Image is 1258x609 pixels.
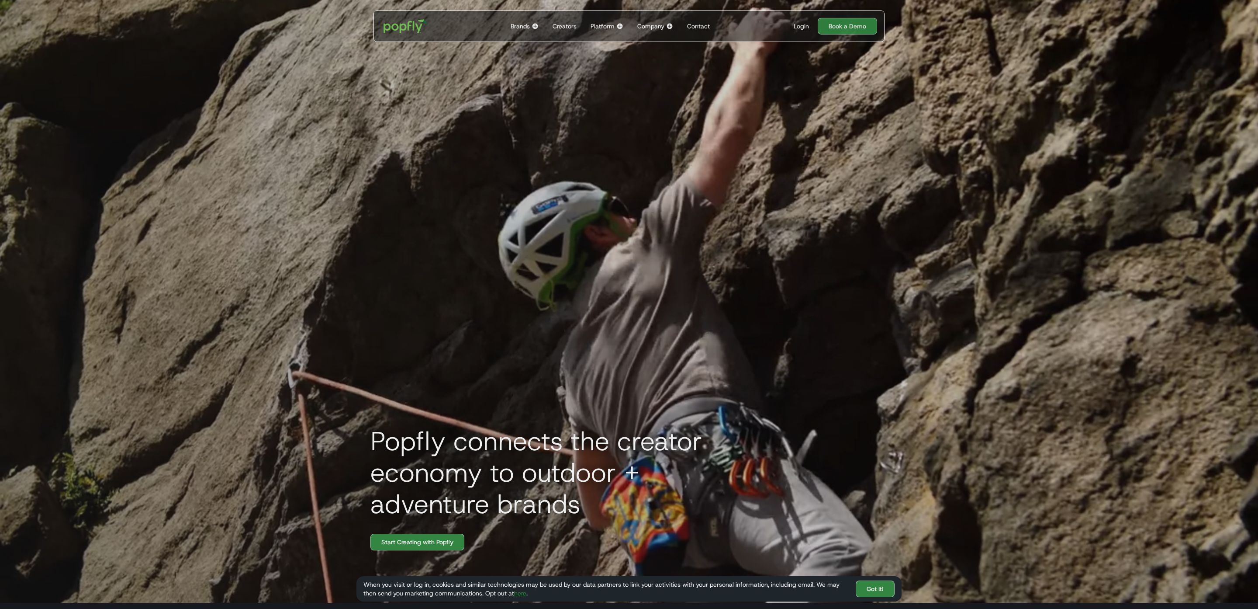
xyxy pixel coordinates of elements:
div: Platform [591,22,615,31]
div: Contact [687,22,710,31]
div: Login [794,22,809,31]
h1: Popfly connects the creator economy to outdoor + adventure brands [363,425,757,520]
a: Creators [549,11,580,42]
a: home [377,13,434,39]
div: When you visit or log in, cookies and similar technologies may be used by our data partners to li... [363,580,849,598]
a: Contact [684,11,713,42]
div: Company [637,22,664,31]
div: Creators [553,22,577,31]
a: Book a Demo [818,18,877,35]
a: Got It! [856,581,895,597]
a: here [514,589,526,597]
a: Start Creating with Popfly [370,534,464,550]
div: Brands [511,22,530,31]
a: Login [790,22,812,31]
